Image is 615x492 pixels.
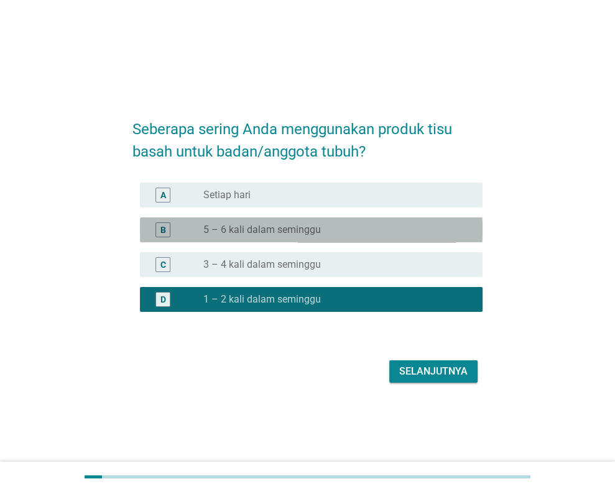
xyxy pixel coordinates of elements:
div: Selanjutnya [399,364,468,379]
label: 5 – 6 kali dalam seminggu [203,224,321,236]
div: D [160,293,166,306]
div: B [160,224,166,237]
div: C [160,258,166,271]
button: Selanjutnya [389,360,478,383]
label: 1 – 2 kali dalam seminggu [203,293,321,306]
div: A [160,189,166,202]
label: Setiap hari [203,189,251,201]
label: 3 – 4 kali dalam seminggu [203,258,321,271]
h2: Seberapa sering Anda menggunakan produk tisu basah untuk badan/anggota tubuh? [132,106,483,163]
